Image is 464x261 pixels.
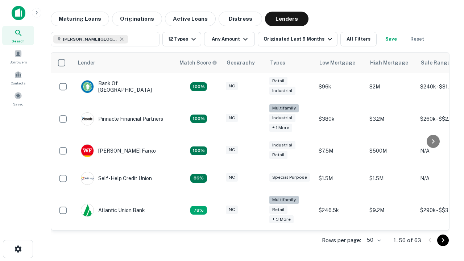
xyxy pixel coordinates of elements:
[269,124,292,132] div: + 1 more
[366,53,417,73] th: High Mortgage
[51,12,109,26] button: Maturing Loans
[227,58,255,67] div: Geography
[2,68,34,87] a: Contacts
[81,112,163,125] div: Pinnacle Financial Partners
[226,206,238,214] div: NC
[269,215,294,224] div: + 3 more
[265,12,308,26] button: Lenders
[366,192,417,229] td: $9.2M
[421,58,450,67] div: Sale Range
[315,100,366,137] td: $380k
[269,77,287,85] div: Retail
[74,53,175,73] th: Lender
[269,151,287,159] div: Retail
[269,87,295,95] div: Industrial
[9,59,27,65] span: Borrowers
[264,35,334,43] div: Originated Last 6 Months
[322,236,361,245] p: Rows per page:
[319,58,355,67] div: Low Mortgage
[162,32,201,46] button: 12 Types
[222,53,266,73] th: Geography
[204,32,255,46] button: Any Amount
[175,53,222,73] th: Capitalize uses an advanced AI algorithm to match your search with the best lender. The match sco...
[81,144,156,157] div: [PERSON_NAME] Fargo
[81,172,94,185] img: picture
[226,82,238,90] div: NC
[81,113,94,125] img: picture
[226,146,238,154] div: NC
[315,137,366,165] td: $7.5M
[179,59,216,67] h6: Match Score
[437,235,449,246] button: Go to next page
[190,82,207,91] div: Matching Properties: 14, hasApolloMatch: undefined
[315,165,366,192] td: $1.5M
[226,173,238,182] div: NC
[81,80,168,93] div: Bank Of [GEOGRAPHIC_DATA]
[366,100,417,137] td: $3.2M
[190,206,207,215] div: Matching Properties: 10, hasApolloMatch: undefined
[394,236,421,245] p: 1–50 of 63
[366,165,417,192] td: $1.5M
[190,146,207,155] div: Matching Properties: 14, hasApolloMatch: undefined
[428,180,464,215] iframe: Chat Widget
[270,58,285,67] div: Types
[190,174,207,183] div: Matching Properties: 11, hasApolloMatch: undefined
[340,32,377,46] button: All Filters
[366,137,417,165] td: $500M
[81,172,152,185] div: Self-help Credit Union
[81,204,145,217] div: Atlantic Union Bank
[81,145,94,157] img: picture
[179,59,217,67] div: Capitalize uses an advanced AI algorithm to match your search with the best lender. The match sco...
[13,101,24,107] span: Saved
[269,206,287,214] div: Retail
[269,114,295,122] div: Industrial
[2,26,34,45] a: Search
[81,80,94,93] img: picture
[2,89,34,108] a: Saved
[269,173,310,182] div: Special Purpose
[380,32,403,46] button: Save your search to get updates of matches that match your search criteria.
[219,12,262,26] button: Distress
[406,32,429,46] button: Reset
[370,58,408,67] div: High Mortgage
[2,47,34,66] a: Borrowers
[366,73,417,100] td: $2M
[315,73,366,100] td: $96k
[315,53,366,73] th: Low Mortgage
[112,12,162,26] button: Originations
[258,32,337,46] button: Originated Last 6 Months
[165,12,216,26] button: Active Loans
[190,115,207,123] div: Matching Properties: 23, hasApolloMatch: undefined
[78,58,95,67] div: Lender
[12,6,25,20] img: capitalize-icon.png
[12,38,25,44] span: Search
[226,114,238,122] div: NC
[63,36,117,42] span: [PERSON_NAME][GEOGRAPHIC_DATA], [GEOGRAPHIC_DATA]
[269,141,295,149] div: Industrial
[266,53,315,73] th: Types
[315,192,366,229] td: $246.5k
[269,196,299,204] div: Multifamily
[269,104,299,112] div: Multifamily
[81,204,94,216] img: picture
[364,235,382,245] div: 50
[11,80,25,86] span: Contacts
